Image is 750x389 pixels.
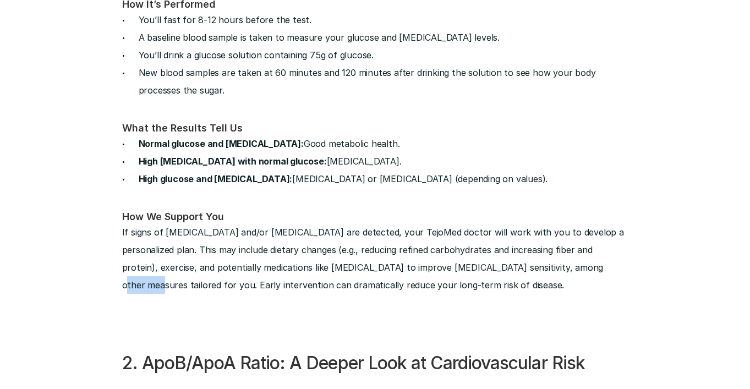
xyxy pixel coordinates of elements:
[139,11,628,29] p: You’ll fast for 8-12 hours before the test.
[139,29,628,46] p: A baseline blood sample is taken to measure your glucose and [MEDICAL_DATA] levels.
[122,351,628,376] h4: 2. ApoB/ApoA Ratio: A Deeper Look at Cardiovascular Risk
[139,135,628,152] p: Good metabolic health.
[139,64,628,99] p: New blood samples are taken at 60 minutes and 120 minutes after drinking the solution to see how ...
[122,121,628,135] h5: What the Results Tell Us
[122,210,628,223] h5: How We Support You
[139,46,628,64] p: You’ll drink a glucose solution containing 75g of glucose.
[139,152,628,170] p: [MEDICAL_DATA].
[139,170,628,188] p: [MEDICAL_DATA] or [MEDICAL_DATA] (depending on values).
[139,173,293,184] strong: High glucose and [MEDICAL_DATA]:
[139,156,327,167] strong: High [MEDICAL_DATA] with normal glucose:
[139,138,304,149] strong: Normal glucose and [MEDICAL_DATA]:
[122,223,628,294] p: If signs of [MEDICAL_DATA] and/or [MEDICAL_DATA] are detected, your TejoMed doctor will work with...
